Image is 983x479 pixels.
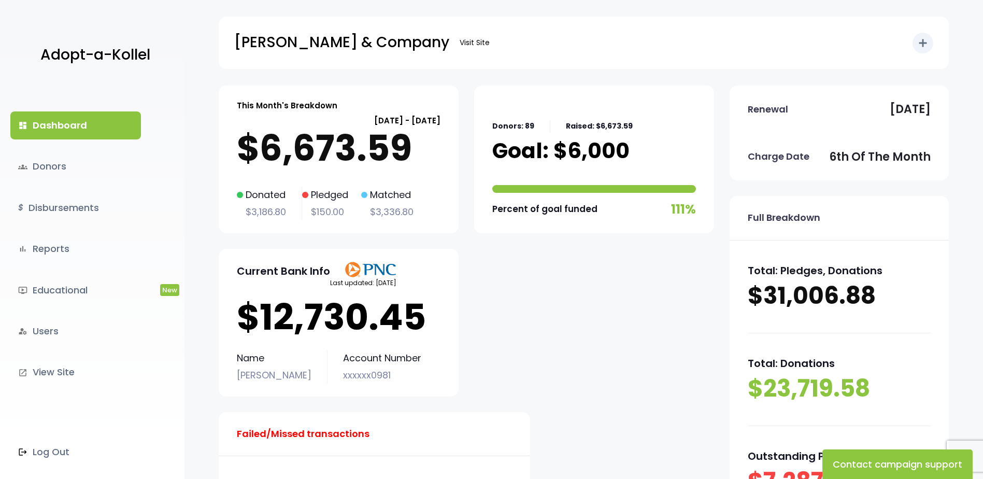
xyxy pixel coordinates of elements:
p: [PERSON_NAME] [237,367,311,384]
p: Pledged [302,187,348,203]
img: PNClogo.svg [345,262,396,277]
p: Total: Donations [748,354,931,373]
p: $150.00 [302,204,348,220]
p: Name [237,350,311,367]
p: Raised: $6,673.59 [566,120,633,133]
button: Contact campaign support [822,449,973,479]
p: This Month's Breakdown [237,98,337,112]
i: dashboard [18,121,27,130]
p: Total: Pledges, Donations [748,261,931,280]
p: 111% [671,198,696,220]
p: $3,186.80 [237,204,286,220]
a: manage_accountsUsers [10,317,141,345]
p: $6,673.59 [237,128,440,169]
a: $Disbursements [10,194,141,222]
i: add [917,37,929,49]
p: $23,719.58 [748,373,931,405]
p: Account Number [343,350,421,367]
i: bar_chart [18,244,27,253]
p: Full Breakdown [748,209,820,226]
p: Outstanding Pledges [748,447,931,466]
a: Visit Site [454,33,495,53]
button: add [913,33,933,53]
p: Renewal [748,101,788,118]
p: Adopt-a-Kollel [40,42,150,68]
p: Donors: 89 [492,120,534,133]
p: [PERSON_NAME] & Company [234,30,449,55]
a: ondemand_videoEducationalNew [10,276,141,304]
p: Current Bank Info [237,262,330,280]
a: Log Out [10,438,141,466]
p: $12,730.45 [237,297,440,338]
p: 6th of the month [829,147,931,167]
p: Goal: $6,000 [492,138,630,164]
a: dashboardDashboard [10,111,141,139]
p: Matched [361,187,414,203]
a: Adopt-a-Kollel [35,30,150,80]
p: [DATE] [890,99,931,120]
span: New [160,284,179,296]
a: bar_chartReports [10,235,141,263]
i: launch [18,368,27,377]
span: groups [18,162,27,172]
p: Last updated: [DATE] [330,277,396,289]
p: $3,336.80 [361,204,414,220]
i: $ [18,201,23,216]
p: Donated [237,187,286,203]
p: [DATE] - [DATE] [237,114,440,128]
p: Percent of goal funded [492,201,597,217]
p: Failed/Missed transactions [237,426,369,442]
p: $31,006.88 [748,280,931,312]
a: launchView Site [10,358,141,386]
i: ondemand_video [18,286,27,295]
p: Charge Date [748,148,809,165]
a: groupsDonors [10,152,141,180]
p: xxxxxx0981 [343,367,421,384]
i: manage_accounts [18,327,27,336]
